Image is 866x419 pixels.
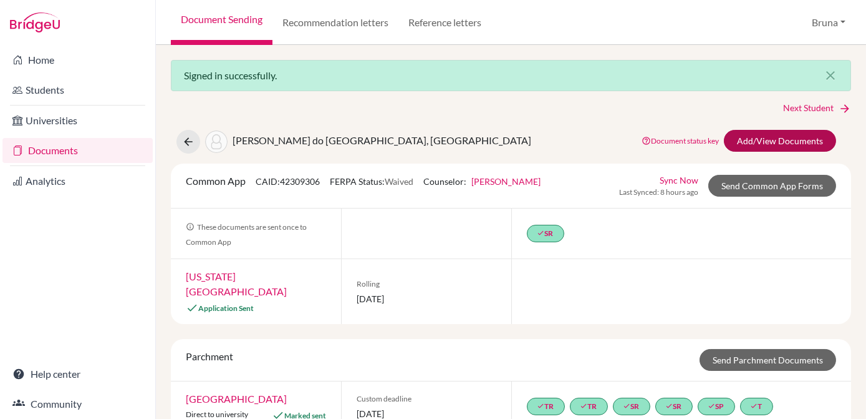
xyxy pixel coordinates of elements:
[698,398,735,415] a: doneSP
[580,402,588,410] i: done
[700,349,836,371] a: Send Parchment Documents
[256,176,320,187] span: CAID: 42309306
[186,393,287,405] a: [GEOGRAPHIC_DATA]
[186,410,248,419] span: Direct to university
[2,77,153,102] a: Students
[708,402,716,410] i: done
[2,138,153,163] a: Documents
[186,222,307,247] span: These documents are sent once to Common App
[2,169,153,194] a: Analytics
[655,398,693,415] a: doneSR
[642,136,719,145] a: Document status key
[198,303,254,313] span: Application Sent
[171,60,851,91] div: Signed in successfully.
[186,175,246,187] span: Common App
[823,68,838,83] i: close
[471,176,541,187] a: [PERSON_NAME]
[2,392,153,417] a: Community
[10,12,60,32] img: Bridge-U
[2,362,153,387] a: Help center
[537,229,545,237] i: done
[186,350,233,362] span: Parchment
[357,292,496,305] span: [DATE]
[724,130,836,152] a: Add/View Documents
[666,402,673,410] i: done
[186,270,287,297] a: [US_STATE][GEOGRAPHIC_DATA]
[783,101,851,115] a: Next Student
[2,108,153,133] a: Universities
[623,402,631,410] i: done
[806,11,851,34] button: Bruna
[527,225,564,242] a: doneSR
[423,176,541,187] span: Counselor:
[619,187,698,198] span: Last Synced: 8 hours ago
[613,398,650,415] a: doneSR
[357,279,496,290] span: Rolling
[527,398,565,415] a: doneTR
[740,398,773,415] a: doneT
[357,393,496,405] span: Custom deadline
[811,61,850,91] button: Close
[233,134,531,146] span: [PERSON_NAME] do [GEOGRAPHIC_DATA], [GEOGRAPHIC_DATA]
[708,175,836,197] a: Send Common App Forms
[385,176,413,187] span: Waived
[2,47,153,72] a: Home
[330,176,413,187] span: FERPA Status:
[570,398,608,415] a: doneTR
[660,174,698,187] a: Sync Now
[537,402,545,410] i: done
[751,402,758,410] i: done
